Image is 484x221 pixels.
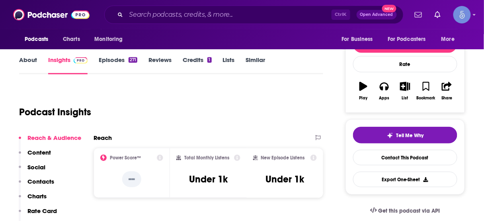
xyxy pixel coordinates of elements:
[453,6,471,23] span: Logged in as Spiral5-G1
[379,207,440,214] span: Get this podcast via API
[19,163,45,178] button: Social
[360,13,393,17] span: Open Advanced
[353,77,374,105] button: Play
[342,34,373,45] span: For Business
[19,192,47,207] button: Charts
[27,149,51,156] p: Content
[265,173,304,185] h3: Under 1k
[207,57,211,63] div: 1
[110,155,141,161] h2: Power Score™
[27,163,45,171] p: Social
[19,32,59,47] button: open menu
[353,56,457,72] div: Rate
[19,134,81,149] button: Reach & Audience
[436,32,465,47] button: open menu
[27,192,47,200] p: Charts
[437,77,457,105] button: Share
[89,32,133,47] button: open menu
[19,149,51,163] button: Content
[27,207,57,215] p: Rate Card
[74,57,88,64] img: Podchaser Pro
[412,8,425,21] a: Show notifications dropdown
[388,34,426,45] span: For Podcasters
[383,32,437,47] button: open menu
[104,6,404,24] div: Search podcasts, credits, & more...
[27,178,54,185] p: Contacts
[58,32,85,47] a: Charts
[126,8,332,21] input: Search podcasts, credits, & more...
[189,173,228,185] h3: Under 1k
[353,150,457,165] a: Contact This Podcast
[359,96,368,101] div: Play
[63,34,80,45] span: Charts
[357,10,397,19] button: Open AdvancedNew
[94,134,112,142] h2: Reach
[441,96,452,101] div: Share
[19,106,91,118] h1: Podcast Insights
[94,34,123,45] span: Monitoring
[183,56,211,74] a: Credits1
[99,56,137,74] a: Episodes271
[417,96,435,101] div: Bookmark
[387,132,393,139] img: tell me why sparkle
[184,155,229,161] h2: Total Monthly Listens
[223,56,235,74] a: Lists
[148,56,172,74] a: Reviews
[246,56,265,74] a: Similar
[379,96,390,101] div: Apps
[353,172,457,187] button: Export One-Sheet
[453,6,471,23] button: Show profile menu
[336,32,383,47] button: open menu
[353,127,457,143] button: tell me why sparkleTell Me Why
[402,96,408,101] div: List
[25,34,48,45] span: Podcasts
[453,6,471,23] img: User Profile
[332,10,350,20] span: Ctrl K
[374,77,394,105] button: Apps
[13,7,90,22] img: Podchaser - Follow, Share and Rate Podcasts
[431,8,444,21] a: Show notifications dropdown
[382,5,396,12] span: New
[396,132,424,139] span: Tell Me Why
[19,178,54,192] button: Contacts
[129,57,137,63] div: 271
[261,155,305,161] h2: New Episode Listens
[19,56,37,74] a: About
[27,134,81,142] p: Reach & Audience
[364,201,447,221] a: Get this podcast via API
[395,77,416,105] button: List
[48,56,88,74] a: InsightsPodchaser Pro
[122,171,141,187] p: --
[441,34,455,45] span: More
[416,77,436,105] button: Bookmark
